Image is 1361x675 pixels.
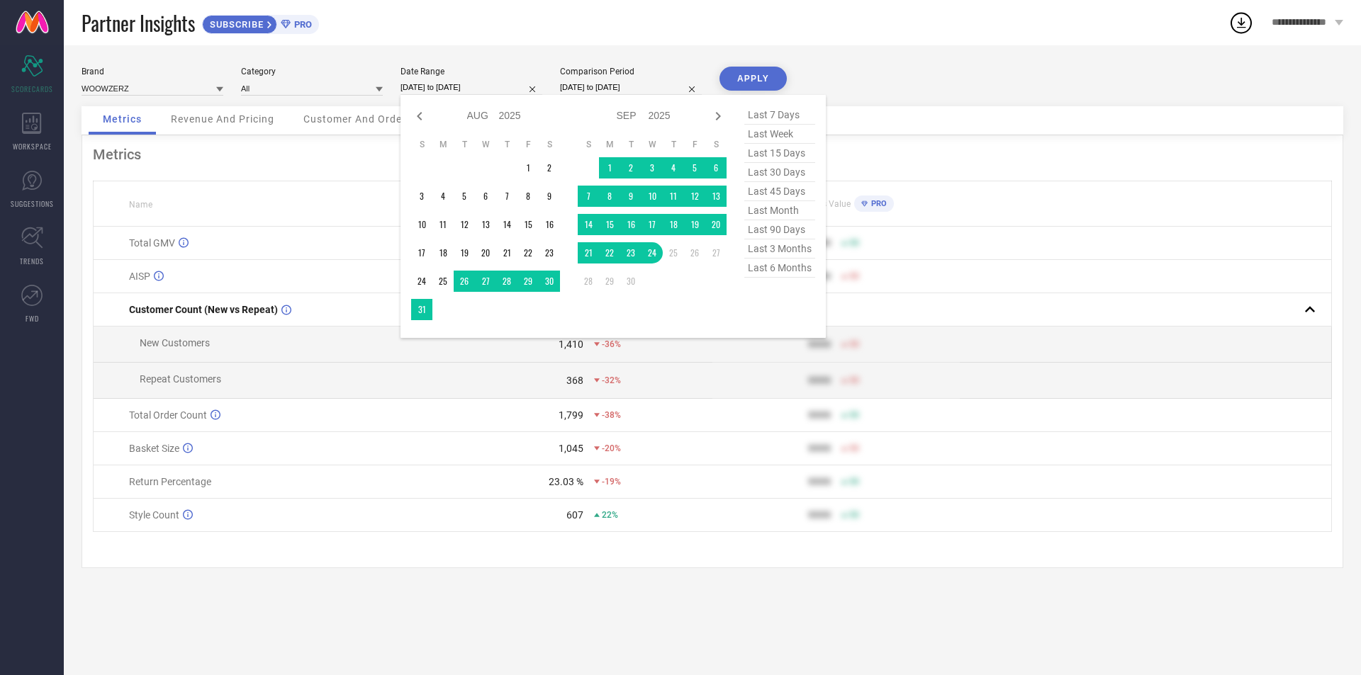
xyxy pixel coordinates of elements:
td: Mon Sep 01 2025 [599,157,620,178]
td: Thu Aug 07 2025 [496,186,517,207]
div: Comparison Period [560,67,702,76]
th: Friday [517,139,539,150]
td: Tue Sep 23 2025 [620,242,642,263]
th: Saturday [705,139,727,150]
span: Partner Insights [82,8,195,38]
td: Sun Sep 28 2025 [578,271,599,292]
th: Monday [599,139,620,150]
div: 368 [566,375,583,386]
span: New Customers [140,337,210,348]
td: Sun Sep 21 2025 [578,242,599,263]
div: Next month [710,108,727,125]
td: Mon Sep 22 2025 [599,242,620,263]
td: Sat Sep 27 2025 [705,242,727,263]
span: Repeat Customers [140,373,221,385]
span: -19% [602,477,621,487]
div: Metrics [93,146,1332,163]
td: Wed Aug 20 2025 [475,242,496,263]
td: Sat Aug 02 2025 [539,157,560,178]
th: Saturday [539,139,560,150]
td: Tue Aug 19 2025 [454,242,475,263]
span: last 90 days [744,220,815,239]
td: Thu Sep 25 2025 [663,242,684,263]
td: Wed Sep 24 2025 [642,242,663,263]
span: TRENDS [20,256,44,266]
td: Sat Aug 16 2025 [539,214,560,235]
span: -36% [602,339,621,349]
td: Fri Sep 12 2025 [684,186,705,207]
td: Thu Aug 21 2025 [496,242,517,263]
span: AISP [129,271,150,282]
span: 50 [849,271,859,281]
td: Mon Aug 25 2025 [432,271,454,292]
span: 50 [849,443,859,453]
td: Sun Aug 03 2025 [411,186,432,207]
div: 9999 [808,509,831,521]
div: 9999 [808,476,831,487]
input: Select date range [401,80,542,95]
span: PRO [291,19,312,30]
span: SUBSCRIBE [203,19,267,30]
td: Sun Aug 17 2025 [411,242,432,263]
td: Sun Sep 07 2025 [578,186,599,207]
td: Mon Sep 15 2025 [599,214,620,235]
td: Fri Sep 05 2025 [684,157,705,178]
span: Revenue And Pricing [171,113,274,125]
span: Total GMV [129,237,175,249]
td: Sat Aug 23 2025 [539,242,560,263]
th: Thursday [496,139,517,150]
span: -38% [602,410,621,420]
span: FWD [26,313,39,324]
td: Wed Aug 06 2025 [475,186,496,207]
div: 607 [566,509,583,521]
td: Mon Aug 11 2025 [432,214,454,235]
span: 50 [849,410,859,420]
th: Tuesday [454,139,475,150]
th: Sunday [411,139,432,150]
div: Category [241,67,383,76]
td: Fri Aug 22 2025 [517,242,539,263]
span: last 7 days [744,106,815,125]
span: SUGGESTIONS [11,198,54,209]
div: 1,410 [559,339,583,350]
td: Thu Aug 28 2025 [496,271,517,292]
a: SUBSCRIBEPRO [202,11,319,34]
td: Sun Aug 24 2025 [411,271,432,292]
span: 50 [849,375,859,385]
td: Mon Sep 08 2025 [599,186,620,207]
span: last 45 days [744,182,815,201]
td: Fri Aug 15 2025 [517,214,539,235]
td: Sat Aug 30 2025 [539,271,560,292]
td: Wed Sep 10 2025 [642,186,663,207]
th: Sunday [578,139,599,150]
th: Tuesday [620,139,642,150]
td: Sun Sep 14 2025 [578,214,599,235]
td: Wed Sep 03 2025 [642,157,663,178]
div: 9999 [808,375,831,386]
td: Fri Aug 01 2025 [517,157,539,178]
td: Tue Sep 16 2025 [620,214,642,235]
td: Tue Sep 02 2025 [620,157,642,178]
button: APPLY [719,67,787,91]
td: Wed Sep 17 2025 [642,214,663,235]
td: Thu Sep 18 2025 [663,214,684,235]
td: Mon Aug 18 2025 [432,242,454,263]
span: 50 [849,238,859,248]
span: last week [744,125,815,144]
div: Previous month [411,108,428,125]
td: Fri Sep 19 2025 [684,214,705,235]
span: -32% [602,375,621,385]
td: Wed Aug 27 2025 [475,271,496,292]
span: Basket Size [129,443,179,454]
div: Brand [82,67,223,76]
span: last 15 days [744,144,815,163]
div: 9999 [808,409,831,421]
td: Wed Aug 13 2025 [475,214,496,235]
td: Sun Aug 31 2025 [411,299,432,320]
span: Customer And Orders [303,113,412,125]
span: PRO [868,199,887,208]
td: Thu Sep 11 2025 [663,186,684,207]
div: 23.03 % [549,476,583,487]
span: SCORECARDS [11,84,53,94]
span: Metrics [103,113,142,125]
